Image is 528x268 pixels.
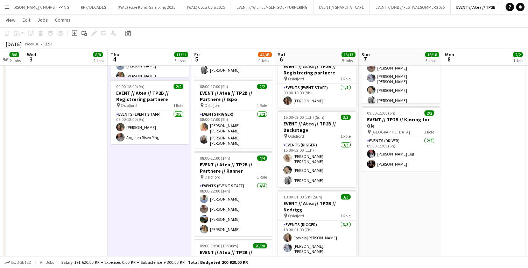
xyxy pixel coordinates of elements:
span: 3/3 [341,115,351,120]
span: Oslofjord [121,103,137,108]
span: 2/2 [174,84,183,89]
span: Edit [22,17,30,23]
app-card-role: Events (Rigger)3/318:00-01:00 (7h)Frøydis [PERSON_NAME][PERSON_NAME] [PERSON_NAME][PERSON_NAME] [278,221,356,267]
span: All jobs [38,260,55,265]
span: Comms [55,17,71,23]
app-card-role: Events (Rigger)2/208:00-17:00 (9h)[PERSON_NAME] [PERSON_NAME][PERSON_NAME] [PERSON_NAME] [194,110,273,149]
span: 08:00-22:00 (14h) [200,155,230,161]
app-job-card: 08:00-17:00 (9h)2/2EVENT // Atea // TP2B // Partnere // Expo Oslofjord1 RoleEvents (Rigger)2/208:... [194,80,273,149]
div: 9 Jobs [258,58,272,63]
span: Mon [445,51,454,58]
span: Total Budgeted 200 920.00 KR [188,260,248,265]
h3: EVENT // Atea // TP2B // Backstage [278,121,356,133]
button: (WAL) Coca Cola 2025 [181,0,231,14]
span: 8/8 [93,52,103,57]
span: 3/3 [341,194,351,200]
button: EVENT // SNAPCHAT CAFÈ [314,0,370,14]
span: Oslofjord [288,213,304,218]
app-job-card: 18:00-01:00 (7h) (Sun)3/3EVENT // Atea // TP2B // Nedrigg Oslofjord1 RoleEvents (Rigger)3/318:00-... [278,190,356,267]
span: 8 [444,55,454,63]
h3: EVENT // Atea // TP2B // Registrering partnere [111,90,189,102]
span: 1 Role [340,213,351,218]
span: 2/2 [513,52,523,57]
span: Fri [194,51,200,58]
div: 3 Jobs [425,58,439,63]
span: Oslofjord [204,103,220,108]
h3: EVENT // Atea // TP2B // Partnere // Runner [194,161,273,174]
span: 08:00-17:00 (9h) [200,84,228,89]
span: Wed [27,51,36,58]
span: 18/18 [425,52,439,57]
app-job-card: 15:00-02:00 (11h) (Sun)3/3EVENT // Atea // TP2B // Backstage Oslofjord1 RoleEvents (Rigger)3/315:... [278,110,356,187]
span: 6 [277,55,286,63]
div: [DATE] [6,41,22,48]
div: 2 Jobs [10,58,21,63]
span: 2/2 [257,84,267,89]
span: Jobs [37,17,48,23]
span: 1 Role [424,129,434,135]
span: 18:00-01:00 (7h) (Sun) [283,194,322,200]
button: EVENT // WILHELMSEN GOLFTURNERING [231,0,314,14]
a: Jobs [35,15,51,24]
span: Budgeted [11,260,31,265]
span: 1 Role [173,103,183,108]
div: 2 Jobs [93,58,104,63]
span: 42/45 [258,52,272,57]
div: CEST [43,41,52,46]
app-job-card: 09:00-18:00 (9h)2/2EVENT // Atea // TP2B // Registrering partnere Oslofjord1 RoleEvents (Event St... [111,80,189,144]
button: RF // DECADES [75,0,112,14]
span: 5 [193,55,200,63]
span: Oslofjord [204,174,220,180]
button: EVENT // Atea // TP2B [451,0,501,14]
div: 5 Jobs [342,58,355,63]
h3: EVENT // Atea // TP2B // Registrering [194,249,273,262]
app-card-role: Events (Event Staff)6/608:00-16:00 (8h)[PERSON_NAME][PERSON_NAME][PERSON_NAME][PERSON_NAME] [PERS... [361,31,440,107]
app-card-role: Events (Rigger)3/315:00-02:00 (11h)[PERSON_NAME] [PERSON_NAME][PERSON_NAME][PERSON_NAME] [278,141,356,187]
h3: EVENT // Atea // TP2B // Registrering partnere [278,63,356,76]
span: Week 36 [23,41,41,46]
span: 7 [360,55,370,63]
span: 1 Role [257,103,267,108]
h3: EVENT // Atea // TP2B // Partnere // Expo [194,90,273,102]
span: 13/13 [342,52,355,57]
span: View [6,17,15,23]
span: Sat [278,51,286,58]
span: 09:00-15:00 (6h) [367,110,395,116]
span: 4 [110,55,119,63]
app-card-role: Events (Event Staff)1/109:00-18:00 (9h)[PERSON_NAME] [278,84,356,108]
span: Oslofjord [288,133,304,139]
h3: EVENT // TP2B // Kjøring for Ole [361,116,440,129]
span: 1 Role [340,133,351,139]
span: Thu [111,51,119,58]
app-card-role: Events (Event Staff)4/408:00-22:00 (14h)[PERSON_NAME][PERSON_NAME][PERSON_NAME][PERSON_NAME] [194,182,273,236]
div: Salary 191 620.00 KR + Expenses 0.00 KR + Subsistence 9 300.00 KR = [61,260,248,265]
span: Oslofjord [288,76,304,81]
a: Edit [20,15,33,24]
app-job-card: 09:00-18:00 (9h)1/1EVENT // Atea // TP2B // Registrering partnere Oslofjord1 RoleEvents (Event St... [278,53,356,108]
span: 11/11 [174,52,188,57]
span: 2/2 [424,110,434,116]
span: Sun [361,51,370,58]
app-job-card: 09:00-15:00 (6h)2/2EVENT // TP2B // Kjøring for Ole [GEOGRAPHIC_DATA]1 RoleEvents (Driver)2/209:0... [361,106,440,171]
span: 20/20 [253,243,267,248]
span: 09:00-18:00 (9h) [116,84,145,89]
h3: EVENT // Atea // TP2B // Nedrigg [278,200,356,213]
button: (WAL) Faxe Kondi Sampling 2025 [112,0,181,14]
span: 1 Role [257,174,267,180]
button: EVENT // DNB // FESTIVALSOMMER 2025 [370,0,451,14]
span: 09:00-19:30 (10h30m) [200,243,238,248]
a: Comms [52,15,73,24]
div: 1 Job [513,58,522,63]
app-job-card: 08:00-22:00 (14h)4/4EVENT // Atea // TP2B // Partnere // Runner Oslofjord1 RoleEvents (Event Staf... [194,151,273,236]
a: View [3,15,18,24]
app-card-role: Events (Driver)2/209:00-15:00 (6h)[PERSON_NAME] Eeg[PERSON_NAME] [361,137,440,171]
span: 3 [26,55,36,63]
span: [GEOGRAPHIC_DATA] [372,129,410,135]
